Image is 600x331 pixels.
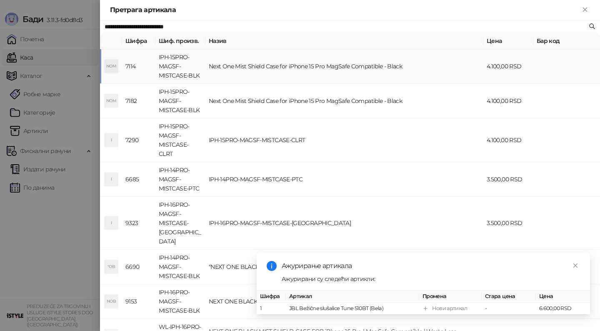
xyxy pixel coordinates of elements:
[580,5,590,15] button: Close
[205,197,483,250] td: IPH-16PRO-MAGSF-MISTCASE-[GEOGRAPHIC_DATA]
[286,291,419,303] th: Артикал
[483,250,533,284] td: 3.500,00 RSD
[536,303,590,315] td: 6.600,00 RSD
[155,197,205,250] td: IPH-16PRO-MAGSF-MISTCASE-[GEOGRAPHIC_DATA]
[110,5,580,15] div: Претрага артикала
[533,33,600,49] th: Бар код
[205,118,483,162] td: IPH-15PRO-MAGSF-MISTCASE-CLRT
[282,261,580,271] div: Ажурирање артикала
[483,49,533,84] td: 4.100,00 RSD
[205,33,483,49] th: Назив
[483,197,533,250] td: 3.500,00 RSD
[105,94,118,108] div: NOM
[483,84,533,118] td: 4.100,00 RSD
[205,162,483,197] td: IPH-14PRO-MAGSF-MISTCASE-PTC
[155,284,205,319] td: IPH-16PRO-MAGSF-MISTCASE-BLK
[482,291,536,303] th: Стара цена
[155,84,205,118] td: IPH-15PRO-MAGSF-MISTCASE-BLK
[572,263,578,268] span: close
[205,250,483,284] td: "NEXT ONE BLACK MIST SHIELD CASE FOR IPHONE 14 PRO MAGSAFE COMPATIBLE"
[122,33,155,49] th: Шифра
[122,284,155,319] td: 9153
[105,173,118,186] div: I
[122,84,155,118] td: 7182
[155,162,205,197] td: IPH-14PRO-MAGSF-MISTCASE-PTC
[257,291,286,303] th: Шифра
[105,216,118,230] div: I
[155,33,205,49] th: Шиф. произв.
[267,261,277,271] span: info-circle
[483,118,533,162] td: 4.100,00 RSD
[482,303,536,315] td: -
[205,49,483,84] td: Next One Mist Shield Case for iPhone 15 Pro MagSafe Compatible - Black
[105,60,118,73] div: NOM
[105,260,118,273] div: "OB
[536,291,590,303] th: Цена
[483,33,533,49] th: Цена
[155,250,205,284] td: IPH-14PRO-MAGSF-MISTCASE-BLK
[122,197,155,250] td: 9323
[122,250,155,284] td: 6690
[483,162,533,197] td: 3.500,00 RSD
[105,295,118,308] div: NOB
[205,84,483,118] td: Next One Mist Shield Case for iPhone 15 Pro MagSafe Compatible - Black
[257,303,286,315] td: 1
[205,284,483,319] td: NEXT ONE BLACK MIST SHIELD CASE FOR iPhone 16 PRO |MAGSAFE COMPATIBLE
[432,304,467,313] div: Нови артикал
[122,49,155,84] td: 7114
[122,118,155,162] td: 7290
[419,291,482,303] th: Промена
[155,118,205,162] td: IPH-15PRO-MAGSF-MISTCASE-CLRT
[122,162,155,197] td: 6685
[286,303,419,315] td: JBL Bežične slušalice Tune 510BT (Bela)
[571,261,580,270] a: Close
[155,49,205,84] td: IPH-15PRO-MAGSF-MISTCASE-BLK
[282,274,580,283] div: Ажурирани су следећи артикли:
[105,133,118,147] div: I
